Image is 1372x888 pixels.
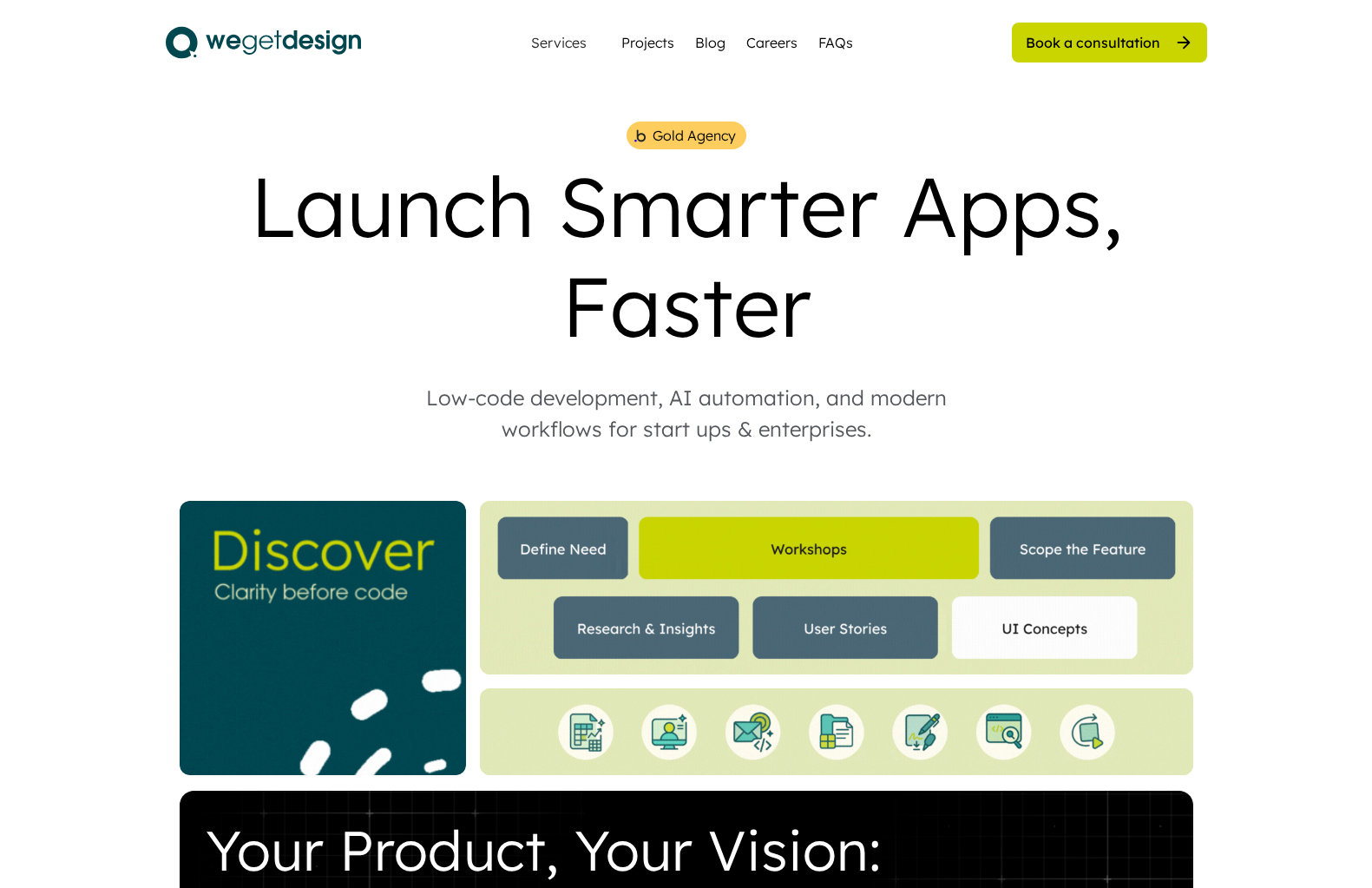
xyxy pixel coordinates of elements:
[695,32,725,53] a: Blog
[480,501,1193,674] img: Website%20Landing%20%284%29.gif
[166,21,361,64] img: logo.svg
[180,501,466,775] img: _Website%20Square%20V2%20%282%29.gif
[524,36,594,49] div: Services
[166,156,1207,356] div: Launch Smarter Apps, Faster
[746,32,798,53] a: Careers
[633,128,647,144] img: bubble%201.png
[391,382,981,444] div: Low-code development, AI automation, and modern workflows for start ups & enterprises.
[653,125,736,146] div: Gold Agency
[621,32,674,53] a: Projects
[480,688,1193,775] img: Bottom%20Landing%20%281%29.gif
[1026,33,1160,52] div: Book a consultation
[818,32,853,53] a: FAQs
